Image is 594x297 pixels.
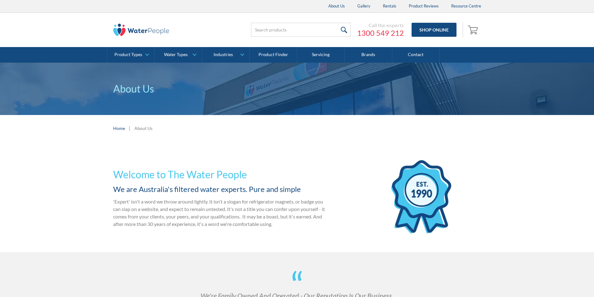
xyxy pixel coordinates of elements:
[113,184,326,195] h2: We are Australia's filtered water experts. Pure and simple
[114,52,142,57] div: Product Types
[251,23,351,37] input: Search products
[468,25,480,35] img: shopping cart
[113,198,326,228] p: 'Expert' isn't a word we throw around lightly. It isn't a slogan for refrigerator magnets, or bad...
[357,28,404,38] a: 1300 549 212
[113,125,125,132] a: Home
[357,22,404,28] div: Call the experts
[202,47,249,63] a: Industries
[164,52,188,57] div: Water Types
[392,47,440,63] a: Contact
[345,47,392,63] a: Brands
[155,47,202,63] a: Water Types
[113,81,481,96] p: About Us
[412,23,456,37] a: Shop Online
[134,125,152,132] div: About Us
[113,167,326,182] h1: Welcome to The Water People
[297,47,345,63] a: Servicing
[391,160,451,233] img: ribbon icon
[466,22,481,37] a: Open cart
[107,47,154,63] a: Product Types
[214,52,233,57] div: Industries
[250,47,297,63] a: Product Finder
[113,24,169,36] img: The Water People
[128,124,131,132] div: |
